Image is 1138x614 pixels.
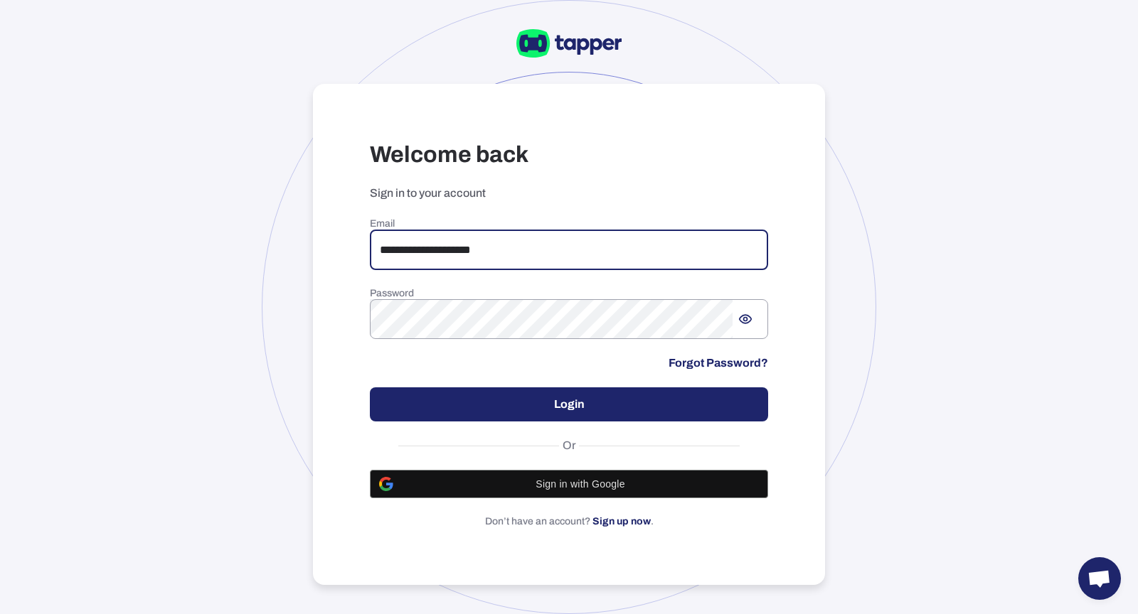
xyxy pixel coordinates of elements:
[370,470,768,498] button: Sign in with Google
[370,515,768,528] p: Don’t have an account? .
[370,141,768,169] h3: Welcome back
[1078,557,1121,600] div: Open chat
[559,438,580,453] span: Or
[669,356,768,370] a: Forgot Password?
[402,478,759,490] span: Sign in with Google
[370,387,768,421] button: Login
[370,186,768,200] p: Sign in to your account
[370,217,768,230] h6: Email
[370,287,768,300] h6: Password
[592,516,651,527] a: Sign up now
[733,306,758,332] button: Show password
